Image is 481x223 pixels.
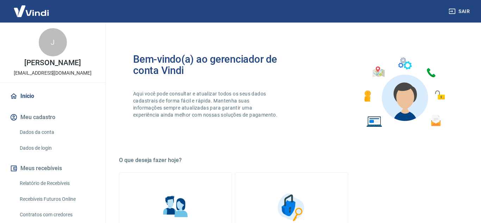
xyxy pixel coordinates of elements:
p: Aqui você pode consultar e atualizar todos os seus dados cadastrais de forma fácil e rápida. Mant... [133,90,279,118]
a: Dados de login [17,141,97,155]
h5: O que deseja fazer hoje? [119,157,464,164]
button: Meu cadastro [8,110,97,125]
a: Início [8,88,97,104]
img: Imagem de um avatar masculino com diversos icones exemplificando as funcionalidades do gerenciado... [358,54,450,131]
img: Vindi [8,0,54,22]
button: Sair [447,5,473,18]
a: Dados da conta [17,125,97,140]
p: [PERSON_NAME] [24,59,81,67]
h2: Bem-vindo(a) ao gerenciador de conta Vindi [133,54,292,76]
a: Recebíveis Futuros Online [17,192,97,206]
button: Meus recebíveis [8,161,97,176]
a: Contratos com credores [17,207,97,222]
a: Relatório de Recebíveis [17,176,97,191]
p: [EMAIL_ADDRESS][DOMAIN_NAME] [14,69,92,77]
div: J [39,28,67,56]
